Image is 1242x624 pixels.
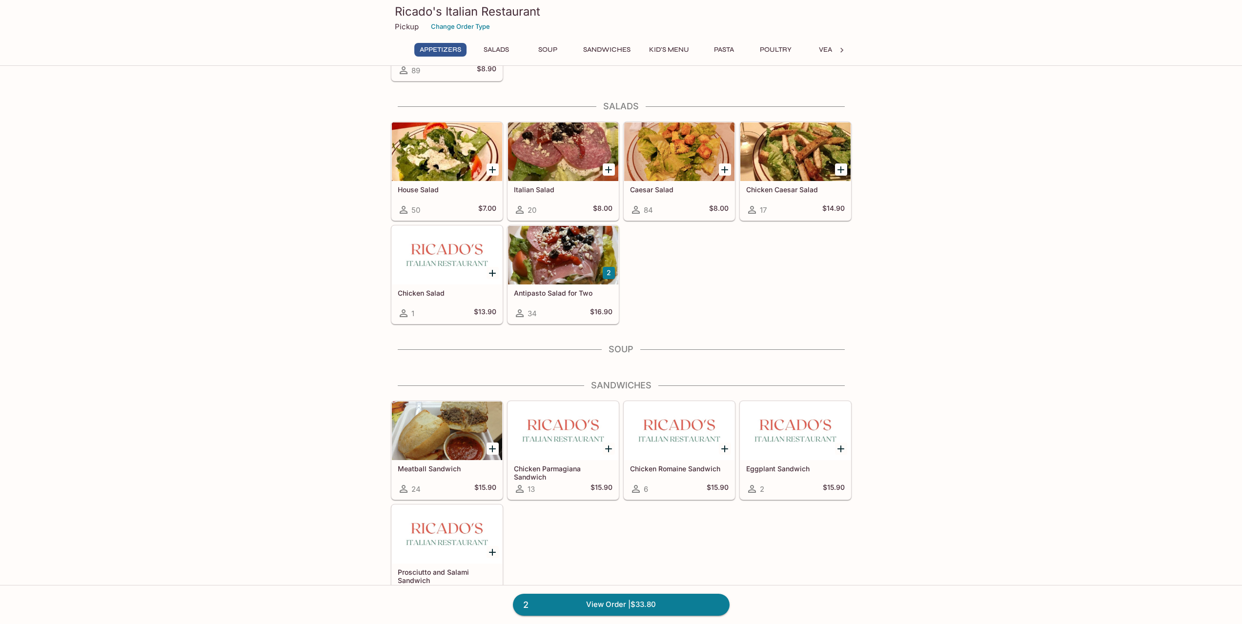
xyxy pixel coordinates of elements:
button: Add Chicken Parmagiana Sandwich [603,443,615,455]
div: Prosciutto and Salami Sandwich [392,505,502,564]
button: Add Antipasto Salad for Two [603,267,615,279]
button: Soup [526,43,570,57]
a: Chicken Salad1$13.90 [391,225,503,324]
h5: House Salad [398,185,496,194]
a: House Salad50$7.00 [391,122,503,221]
button: Add Meatball Sandwich [487,443,499,455]
a: Chicken Parmagiana Sandwich13$15.90 [508,401,619,500]
span: 50 [411,205,420,215]
span: 34 [528,309,537,318]
button: Add Chicken Salad [487,267,499,279]
h5: $8.00 [593,204,612,216]
button: Pasta [702,43,746,57]
div: House Salad [392,122,502,181]
h5: Chicken Caesar Salad [746,185,845,194]
button: Add Caesar Salad [719,163,731,176]
h5: Chicken Salad [398,289,496,297]
a: Caesar Salad84$8.00 [624,122,735,221]
span: 1 [411,309,414,318]
button: Salads [474,43,518,57]
h5: Chicken Parmagiana Sandwich [514,464,612,481]
h5: $16.90 [590,307,612,319]
a: Eggplant Sandwich2$15.90 [740,401,851,500]
div: Meatball Sandwich [392,402,502,460]
button: Add Eggplant Sandwich [835,443,847,455]
div: Chicken Romaine Sandwich [624,402,734,460]
span: 24 [411,484,421,494]
h5: Italian Salad [514,185,612,194]
div: Italian Salad [508,122,618,181]
span: 89 [411,66,420,75]
h5: Chicken Romaine Sandwich [630,464,729,473]
h5: $15.90 [474,483,496,495]
button: Add Chicken Caesar Salad [835,163,847,176]
h5: $7.00 [478,204,496,216]
h5: $8.00 [709,204,729,216]
button: Add House Salad [487,163,499,176]
a: Prosciutto and Salami Sandwich2$15.90 [391,504,503,603]
h5: Antipasto Salad for Two [514,289,612,297]
span: 17 [760,205,767,215]
h4: Salads [391,101,852,112]
span: 2 [760,484,764,494]
a: Chicken Caesar Salad17$14.90 [740,122,851,221]
h5: Meatball Sandwich [398,464,496,473]
button: Add Italian Salad [603,163,615,176]
span: 13 [528,484,535,494]
h5: Prosciutto and Salami Sandwich [398,568,496,584]
span: 6 [644,484,648,494]
button: Kid's Menu [644,43,694,57]
div: Chicken Salad [392,226,502,284]
div: Caesar Salad [624,122,734,181]
a: 2View Order |$33.80 [513,594,730,615]
a: Chicken Romaine Sandwich6$15.90 [624,401,735,500]
h5: $15.90 [707,483,729,495]
h4: Soup [391,344,852,355]
p: Pickup [395,22,419,31]
h5: $13.90 [474,307,496,319]
button: Poultry [754,43,798,57]
span: 2 [517,598,534,612]
h5: Caesar Salad [630,185,729,194]
div: Chicken Caesar Salad [740,122,851,181]
span: 20 [528,205,536,215]
a: Antipasto Salad for Two34$16.90 [508,225,619,324]
div: Antipasto Salad for Two [508,226,618,284]
h5: $15.90 [590,483,612,495]
div: Chicken Parmagiana Sandwich [508,402,618,460]
h4: Sandwiches [391,380,852,391]
span: 84 [644,205,653,215]
h5: $14.90 [822,204,845,216]
button: Add Chicken Romaine Sandwich [719,443,731,455]
h5: $15.90 [823,483,845,495]
button: Appetizers [414,43,467,57]
h5: $8.90 [477,64,496,76]
div: Eggplant Sandwich [740,402,851,460]
a: Italian Salad20$8.00 [508,122,619,221]
h5: Eggplant Sandwich [746,464,845,473]
a: Meatball Sandwich24$15.90 [391,401,503,500]
button: Sandwiches [578,43,636,57]
button: Veal [806,43,850,57]
h3: Ricado's Italian Restaurant [395,4,848,19]
button: Change Order Type [427,19,494,34]
button: Add Prosciutto and Salami Sandwich [487,546,499,558]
